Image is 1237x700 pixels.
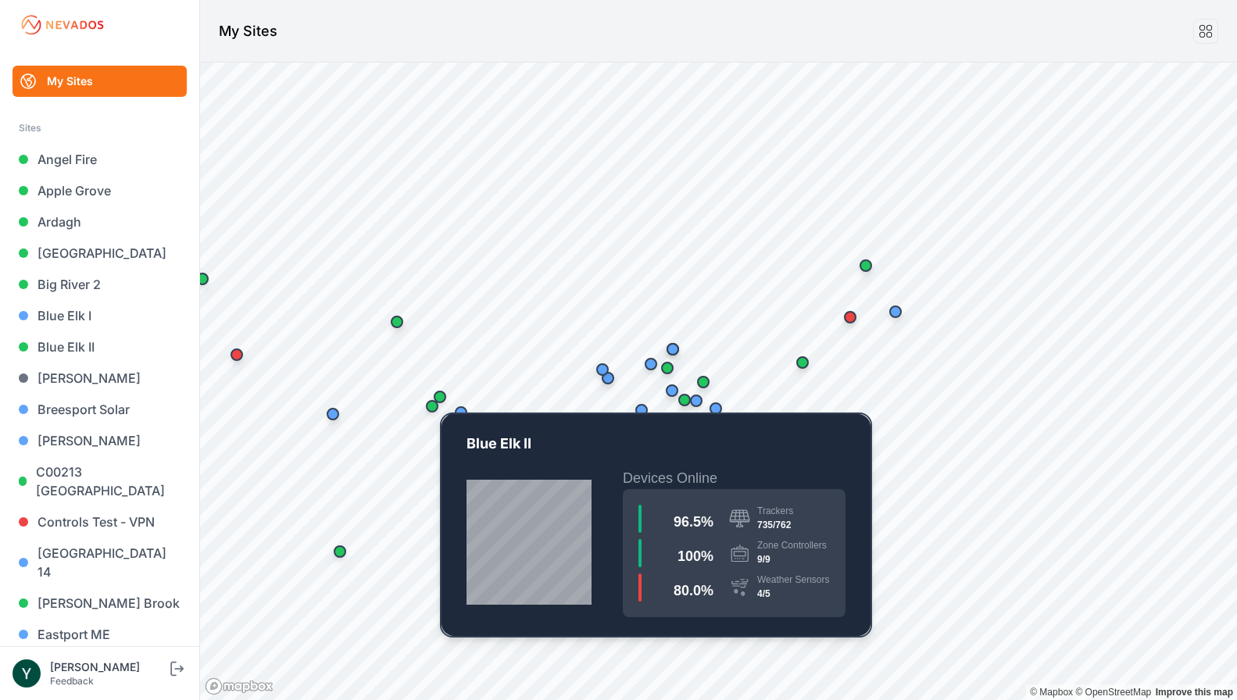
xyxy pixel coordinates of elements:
div: Map marker [635,348,667,380]
div: Map marker [424,381,456,412]
div: Map marker [381,306,413,337]
a: Ardagh [13,206,187,237]
div: Map marker [187,263,218,295]
a: C00213 [GEOGRAPHIC_DATA] [13,456,187,506]
span: 80.0 % [674,583,713,598]
a: [PERSON_NAME] Brook [13,587,187,619]
a: Blue Elk II [13,331,187,362]
div: Sites [19,119,181,137]
div: Map marker [880,296,911,327]
img: Nevados [19,12,106,37]
canvas: Map [200,62,1237,700]
div: Map marker [700,393,731,424]
div: Trackers [757,505,793,517]
img: Yezin Taha [13,659,41,687]
div: 9/9 [757,552,827,567]
div: Map marker [850,250,881,281]
a: Big River 2 [13,269,187,300]
a: My Sites [13,66,187,97]
div: 4/5 [757,586,830,602]
div: Map marker [787,347,818,378]
a: Map feedback [1156,687,1233,698]
div: Weather Sensors [757,573,830,586]
a: Controls Test - VPN [13,506,187,537]
a: Breesport Solar [13,394,187,425]
a: [PERSON_NAME] [13,425,187,456]
div: Map marker [656,375,688,406]
div: Map marker [688,366,719,398]
div: Map marker [652,352,683,384]
p: Blue Elk II [467,433,846,467]
div: Map marker [417,391,448,422]
div: Map marker [445,397,477,428]
div: 735/762 [757,517,793,533]
span: 100 % [677,548,713,564]
a: [GEOGRAPHIC_DATA] 14 [13,537,187,587]
span: 96.5 % [674,514,713,530]
div: Map marker [317,398,349,430]
h2: Devices Online [623,467,846,489]
a: Mapbox logo [205,677,273,695]
a: OpenStreetMap [1075,687,1151,698]
a: MI-03 [442,414,871,636]
div: Map marker [681,385,712,416]
a: [GEOGRAPHIC_DATA] [13,237,187,269]
a: Apple Grove [13,175,187,206]
a: Angel Fire [13,144,187,175]
a: Mapbox [1030,687,1073,698]
div: Map marker [324,536,356,567]
a: Eastport ME [13,619,187,650]
a: Feedback [50,675,94,687]
div: Map marker [626,395,657,426]
div: Map marker [587,354,618,385]
h1: My Sites [219,20,277,42]
div: Map marker [669,384,700,416]
a: [PERSON_NAME] [13,362,187,394]
div: Map marker [835,302,866,333]
div: [PERSON_NAME] [50,659,167,675]
div: Map marker [221,339,252,370]
a: Blue Elk I [13,300,187,331]
div: Zone Controllers [757,539,827,552]
div: Map marker [657,334,688,365]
